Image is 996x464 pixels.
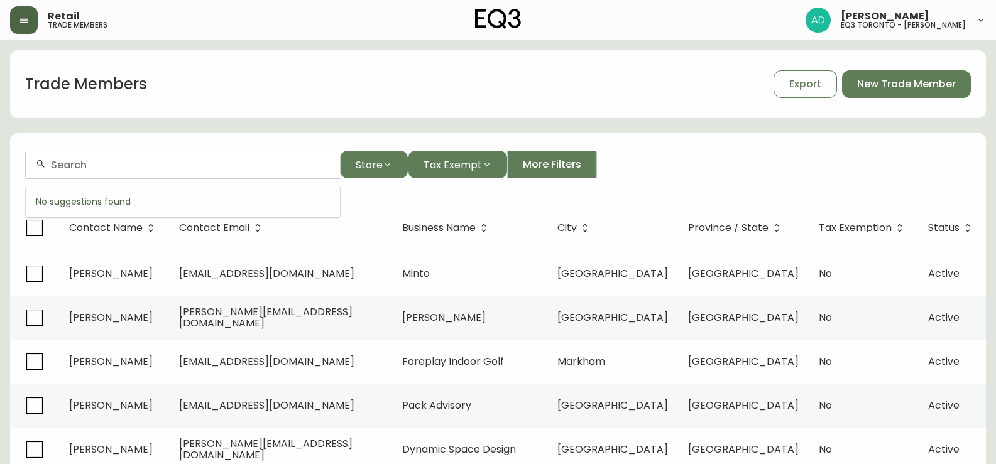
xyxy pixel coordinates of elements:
span: No [819,310,832,325]
span: Business Name [402,224,476,232]
span: Contact Email [179,224,249,232]
span: [PERSON_NAME][EMAIL_ADDRESS][DOMAIN_NAME] [179,436,353,462]
span: [PERSON_NAME] [69,310,153,325]
span: [GEOGRAPHIC_DATA] [557,442,668,456]
h1: Trade Members [25,73,147,95]
span: [GEOGRAPHIC_DATA] [557,398,668,413]
span: Active [928,310,960,325]
span: Province / State [688,222,785,234]
span: Markham [557,354,605,369]
span: Contact Name [69,224,143,232]
span: No [819,354,832,369]
span: Active [928,442,960,456]
span: [EMAIL_ADDRESS][DOMAIN_NAME] [179,354,354,369]
span: Minto [402,266,430,281]
img: 5042b7eed22bbf7d2bc86013784b9872 [806,8,831,33]
span: [EMAIL_ADDRESS][DOMAIN_NAME] [179,266,354,281]
span: [PERSON_NAME] [69,442,153,456]
span: No [819,442,832,456]
span: No [819,398,832,413]
span: [PERSON_NAME] [69,354,153,369]
img: logo [475,9,522,29]
span: Business Name [402,222,492,234]
span: Status [928,222,976,234]
span: [EMAIL_ADDRESS][DOMAIN_NAME] [179,398,354,413]
span: Contact Email [179,222,266,234]
span: [GEOGRAPHIC_DATA] [688,442,799,456]
span: [GEOGRAPHIC_DATA] [688,354,799,369]
span: [PERSON_NAME] [69,398,153,413]
button: Tax Exempt [408,151,507,178]
span: Export [789,77,821,91]
button: More Filters [507,151,597,178]
h5: trade members [48,21,107,29]
span: [GEOGRAPHIC_DATA] [557,310,668,325]
span: Tax Exemption [819,222,908,234]
span: [PERSON_NAME] [402,310,486,325]
span: [GEOGRAPHIC_DATA] [688,266,799,281]
div: No suggestions found [26,186,340,217]
span: Active [928,398,960,413]
button: New Trade Member [842,70,971,98]
span: Active [928,266,960,281]
button: Store [340,151,408,178]
span: [GEOGRAPHIC_DATA] [557,266,668,281]
button: Export [774,70,837,98]
span: [PERSON_NAME] [69,266,153,281]
span: Tax Exemption [819,224,892,232]
span: Dynamic Space Design [402,442,516,456]
span: Store [356,157,383,173]
span: Pack Advisory [402,398,471,413]
span: City [557,224,577,232]
span: Tax Exempt [424,157,482,173]
span: Contact Name [69,222,159,234]
span: New Trade Member [857,77,956,91]
span: Active [928,354,960,369]
span: [GEOGRAPHIC_DATA] [688,398,799,413]
h5: eq3 toronto - [PERSON_NAME] [841,21,966,29]
span: [GEOGRAPHIC_DATA] [688,310,799,325]
span: More Filters [523,158,581,171]
span: [PERSON_NAME] [841,11,929,21]
span: Retail [48,11,80,21]
span: Status [928,224,960,232]
span: Province / State [688,224,769,232]
span: Foreplay Indoor Golf [402,354,504,369]
input: Search [51,159,330,171]
span: City [557,222,593,234]
span: No [819,266,832,281]
span: [PERSON_NAME][EMAIL_ADDRESS][DOMAIN_NAME] [179,305,353,330]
